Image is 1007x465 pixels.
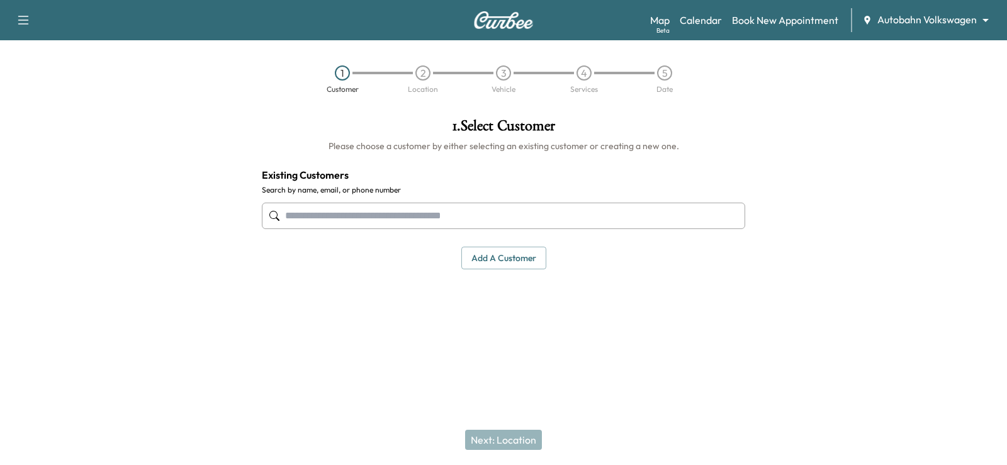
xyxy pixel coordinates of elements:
[408,86,438,93] div: Location
[877,13,977,27] span: Autobahn Volkswagen
[262,167,745,182] h4: Existing Customers
[657,65,672,81] div: 5
[650,13,670,28] a: MapBeta
[473,11,534,29] img: Curbee Logo
[680,13,722,28] a: Calendar
[496,65,511,81] div: 3
[262,185,745,195] label: Search by name, email, or phone number
[492,86,515,93] div: Vehicle
[732,13,838,28] a: Book New Appointment
[415,65,430,81] div: 2
[577,65,592,81] div: 4
[335,65,350,81] div: 1
[262,140,745,152] h6: Please choose a customer by either selecting an existing customer or creating a new one.
[262,118,745,140] h1: 1 . Select Customer
[656,26,670,35] div: Beta
[570,86,598,93] div: Services
[656,86,673,93] div: Date
[327,86,359,93] div: Customer
[461,247,546,270] button: Add a customer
